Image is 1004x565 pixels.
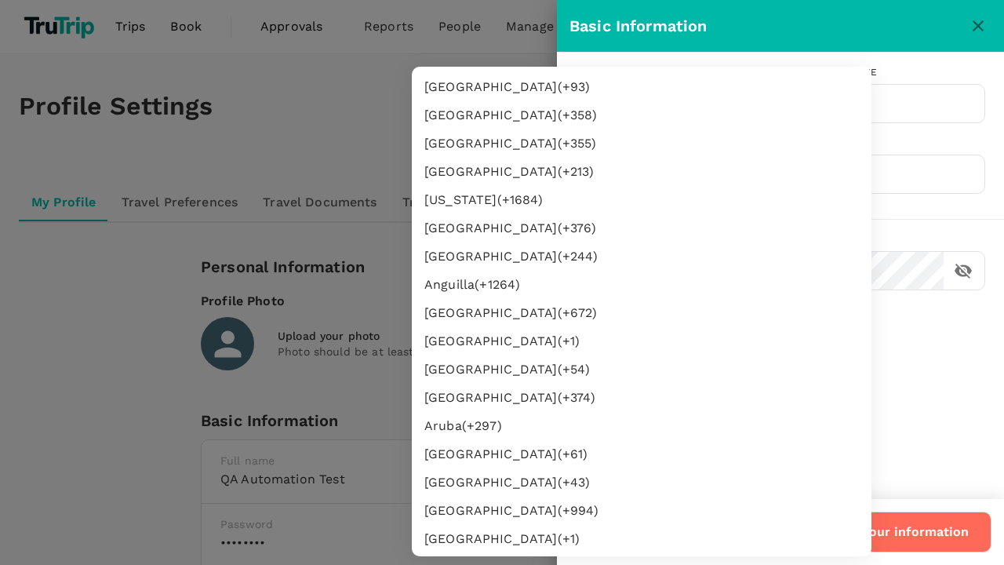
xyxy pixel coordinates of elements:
[412,327,871,355] li: [GEOGRAPHIC_DATA] (+ 1 )
[412,468,871,497] li: [GEOGRAPHIC_DATA] (+ 43 )
[412,384,871,412] li: [GEOGRAPHIC_DATA] (+ 374 )
[412,271,871,299] li: Anguilla (+ 1264 )
[412,525,871,553] li: [GEOGRAPHIC_DATA] (+ 1 )
[412,73,871,101] li: [GEOGRAPHIC_DATA] (+ 93 )
[412,497,871,525] li: [GEOGRAPHIC_DATA] (+ 994 )
[412,242,871,271] li: [GEOGRAPHIC_DATA] (+ 244 )
[412,299,871,327] li: [GEOGRAPHIC_DATA] (+ 672 )
[412,440,871,468] li: [GEOGRAPHIC_DATA] (+ 61 )
[412,186,871,214] li: [US_STATE] (+ 1684 )
[412,158,871,186] li: [GEOGRAPHIC_DATA] (+ 213 )
[412,101,871,129] li: [GEOGRAPHIC_DATA] (+ 358 )
[412,214,871,242] li: [GEOGRAPHIC_DATA] (+ 376 )
[412,412,871,440] li: Aruba (+ 297 )
[412,355,871,384] li: [GEOGRAPHIC_DATA] (+ 54 )
[412,129,871,158] li: [GEOGRAPHIC_DATA] (+ 355 )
